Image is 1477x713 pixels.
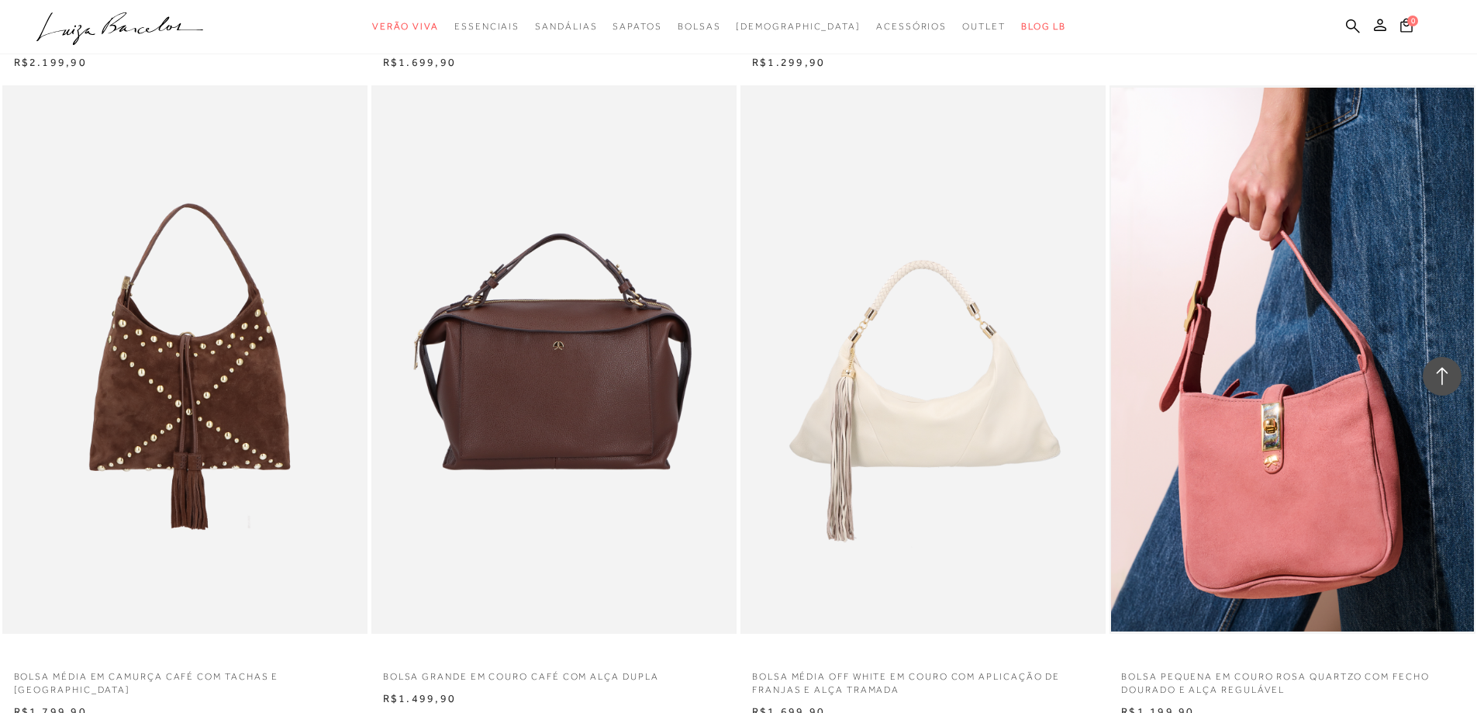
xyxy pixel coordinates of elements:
[742,88,1104,632] a: BOLSA MÉDIA OFF WHITE EM COURO COM APLICAÇÃO DE FRANJAS E ALÇA TRAMADA BOLSA MÉDIA OFF WHITE EM C...
[383,692,456,704] span: R$1.499,90
[740,661,1106,697] a: BOLSA MÉDIA OFF WHITE EM COURO COM APLICAÇÃO DE FRANJAS E ALÇA TRAMADA
[736,21,861,32] span: [DEMOGRAPHIC_DATA]
[678,21,721,32] span: Bolsas
[454,12,519,41] a: noSubCategoriesText
[4,88,366,632] img: BOLSA MÉDIA EM CAMURÇA CAFÉ COM TACHAS E PONTEIRA DE FRANJAS
[736,12,861,41] a: noSubCategoriesText
[613,12,661,41] a: noSubCategoriesText
[14,56,87,68] span: R$2.199,90
[535,12,597,41] a: noSubCategoriesText
[613,21,661,32] span: Sapatos
[742,88,1104,632] img: BOLSA MÉDIA OFF WHITE EM COURO COM APLICAÇÃO DE FRANJAS E ALÇA TRAMADA
[372,21,439,32] span: Verão Viva
[1021,12,1066,41] a: BLOG LB
[371,661,737,684] a: BOLSA GRANDE EM COURO CAFÉ COM ALÇA DUPLA
[383,56,456,68] span: R$1.699,90
[1407,16,1418,26] span: 0
[678,12,721,41] a: noSubCategoriesText
[4,88,366,632] a: BOLSA MÉDIA EM CAMURÇA CAFÉ COM TACHAS E PONTEIRA DE FRANJAS BOLSA MÉDIA EM CAMURÇA CAFÉ COM TACH...
[535,21,597,32] span: Sandálias
[1121,43,1194,55] span: R$1.799,90
[752,56,825,68] span: R$1.299,90
[1396,17,1417,38] button: 0
[454,21,519,32] span: Essenciais
[2,661,368,697] a: BOLSA MÉDIA EM CAMURÇA CAFÉ COM TACHAS E [GEOGRAPHIC_DATA]
[876,21,947,32] span: Acessórios
[876,12,947,41] a: noSubCategoriesText
[1021,21,1066,32] span: BLOG LB
[962,12,1006,41] a: noSubCategoriesText
[962,21,1006,32] span: Outlet
[373,88,735,632] a: BOLSA GRANDE EM COURO CAFÉ COM ALÇA DUPLA BOLSA GRANDE EM COURO CAFÉ COM ALÇA DUPLA
[1111,88,1473,632] a: BOLSA PEQUENA EM COURO ROSA QUARTZO COM FECHO DOURADO E ALÇA REGULÁVEL BOLSA PEQUENA EM COURO ROS...
[1109,661,1475,697] a: BOLSA PEQUENA EM COURO ROSA QUARTZO COM FECHO DOURADO E ALÇA REGULÁVEL
[373,88,735,632] img: BOLSA GRANDE EM COURO CAFÉ COM ALÇA DUPLA
[1111,88,1473,632] img: BOLSA PEQUENA EM COURO ROSA QUARTZO COM FECHO DOURADO E ALÇA REGULÁVEL
[372,12,439,41] a: noSubCategoriesText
